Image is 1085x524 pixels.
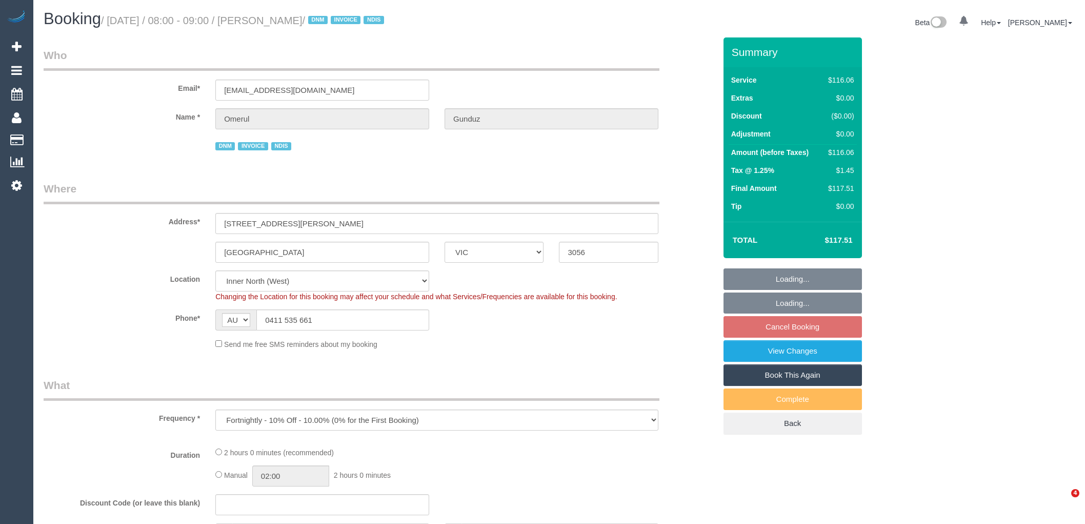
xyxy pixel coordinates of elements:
[36,494,208,508] label: Discount Code (or leave this blank)
[256,309,429,331] input: Phone*
[731,129,771,139] label: Adjustment
[331,16,360,24] span: INVOICE
[36,213,208,227] label: Address*
[733,236,758,244] strong: Total
[824,183,854,193] div: $117.51
[36,447,208,460] label: Duration
[724,340,862,362] a: View Changes
[6,10,27,25] img: Automaid Logo
[101,15,387,26] small: / [DATE] / 08:00 - 09:00 / [PERSON_NAME]
[1008,18,1072,27] a: [PERSON_NAME]
[303,15,387,26] span: /
[36,270,208,284] label: Location
[44,10,101,28] span: Booking
[981,18,1001,27] a: Help
[930,16,947,30] img: New interface
[824,165,854,176] div: $1.45
[215,242,429,263] input: Suburb*
[224,449,334,457] span: 2 hours 0 minutes (recommended)
[824,111,854,121] div: ($0.00)
[215,293,617,301] span: Changing the Location for this booking may affect your schedule and what Services/Frequencies are...
[732,46,857,58] h3: Summary
[364,16,384,24] span: NDIS
[731,111,762,121] label: Discount
[824,129,854,139] div: $0.00
[824,75,854,85] div: $116.06
[731,183,777,193] label: Final Amount
[224,340,377,348] span: Send me free SMS reminders about my booking
[44,48,659,71] legend: Who
[238,142,268,150] span: INVOICE
[724,413,862,434] a: Back
[44,378,659,401] legend: What
[215,108,429,129] input: First Name*
[44,181,659,204] legend: Where
[1071,489,1079,497] span: 4
[36,410,208,423] label: Frequency *
[36,309,208,323] label: Phone*
[271,142,291,150] span: NDIS
[794,236,852,245] h4: $117.51
[731,93,753,103] label: Extras
[824,93,854,103] div: $0.00
[334,471,391,479] span: 2 hours 0 minutes
[215,142,235,150] span: DNM
[445,108,658,129] input: Last Name*
[215,80,429,101] input: Email*
[308,16,328,24] span: DNM
[824,201,854,211] div: $0.00
[36,80,208,93] label: Email*
[731,75,757,85] label: Service
[224,471,248,479] span: Manual
[559,242,658,263] input: Post Code*
[824,147,854,158] div: $116.06
[724,364,862,386] a: Book This Again
[915,18,947,27] a: Beta
[36,108,208,122] label: Name *
[731,165,774,176] label: Tax @ 1.25%
[1050,489,1075,514] iframe: Intercom live chat
[731,201,742,211] label: Tip
[731,147,809,158] label: Amount (before Taxes)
